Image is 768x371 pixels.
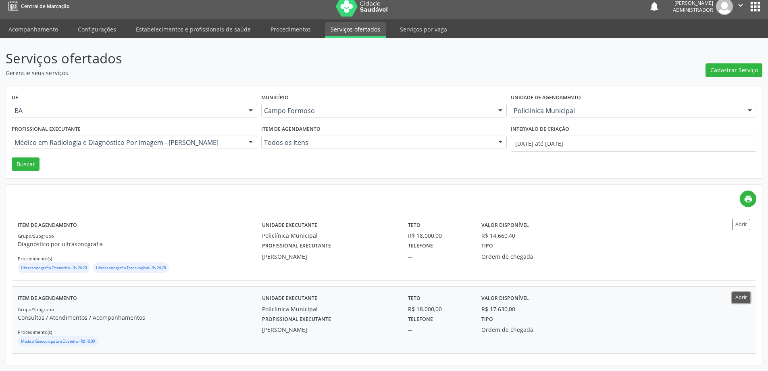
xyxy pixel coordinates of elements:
label: Teto [408,292,420,305]
label: Tipo [481,240,493,252]
small: Grupo/Subgrupo [18,306,54,312]
div: [PERSON_NAME] [262,325,397,334]
span: Policlínica Municipal [514,107,740,115]
a: Configurações [72,22,122,36]
a: Serviços ofertados [325,22,386,38]
label: Unidade executante [262,219,317,231]
label: Tipo [481,313,493,326]
label: Valor disponível [481,292,529,305]
label: UF [12,92,18,104]
label: Profissional executante [262,240,331,252]
button: Cadastrar Serviço [706,63,762,77]
a: Serviços por vaga [394,22,453,36]
label: Unidade de agendamento [511,92,581,104]
label: Valor disponível [481,219,529,231]
div: R$ 17.630,00 [481,305,515,313]
button: Buscar [12,157,40,171]
i: print [744,195,753,203]
label: Item de agendamento [261,123,321,136]
label: Item de agendamento [18,219,77,231]
input: Selecione um intervalo [511,136,756,152]
p: Diagnóstico por ultrasonografia [18,240,262,248]
div: -- [408,325,470,334]
a: Estabelecimentos e profissionais de saúde [130,22,256,36]
div: R$ 18.000,00 [408,231,470,240]
span: Central de Marcação [21,3,69,10]
div: Ordem de chegada [481,252,580,261]
label: Município [261,92,289,104]
small: Procedimento(s) [18,329,52,335]
span: BA [15,107,241,115]
div: Policlínica Municipal [262,305,397,313]
small: Grupo/Subgrupo [18,233,54,239]
label: Profissional executante [262,313,331,326]
span: Campo Formoso [264,107,490,115]
i:  [736,1,745,10]
button: Abrir [732,292,750,303]
small: Médico Ginecologista e Obstetra - R$ 10,00 [21,339,95,344]
button: Abrir [732,219,750,230]
label: Intervalo de criação [511,123,569,136]
span: Médico em Radiologia e Diagnóstico Por Imagem - [PERSON_NAME] [15,138,241,147]
p: Consultas / Atendimentos / Acompanhamentos [18,313,262,322]
label: Telefone [408,240,433,252]
span: Todos os itens [264,138,490,147]
div: Ordem de chegada [481,325,580,334]
span: Administrador [673,6,713,13]
div: Policlínica Municipal [262,231,397,240]
small: Ultrassonografia Obstetrica - R$ 24,20 [21,265,87,270]
label: Telefone [408,313,433,326]
p: Serviços ofertados [6,48,535,69]
a: Acompanhamento [3,22,64,36]
button: notifications [649,1,660,12]
div: [PERSON_NAME] [262,252,397,261]
p: Gerencie seus serviços [6,69,535,77]
div: R$ 14.660,40 [481,231,515,240]
a: print [740,191,756,207]
div: -- [408,252,470,261]
div: R$ 18.000,00 [408,305,470,313]
label: Item de agendamento [18,292,77,305]
small: Ultrassonografia Transvaginal - R$ 24,20 [96,265,166,270]
small: Procedimento(s) [18,256,52,262]
label: Teto [408,219,420,231]
label: Unidade executante [262,292,317,305]
label: Profissional executante [12,123,81,136]
a: Procedimentos [265,22,316,36]
span: Cadastrar Serviço [710,66,758,74]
